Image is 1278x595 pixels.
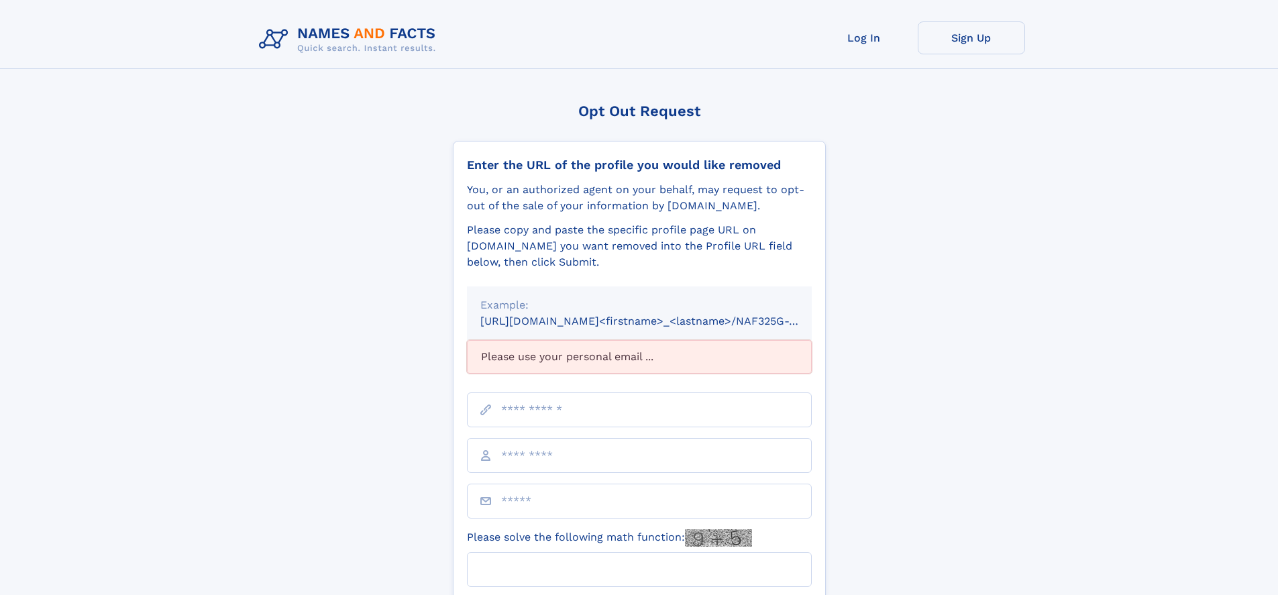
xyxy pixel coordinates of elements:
small: [URL][DOMAIN_NAME]<firstname>_<lastname>/NAF325G-xxxxxxxx [480,315,837,327]
div: Please use your personal email ... [467,340,812,374]
div: You, or an authorized agent on your behalf, may request to opt-out of the sale of your informatio... [467,182,812,214]
div: Please copy and paste the specific profile page URL on [DOMAIN_NAME] you want removed into the Pr... [467,222,812,270]
div: Enter the URL of the profile you would like removed [467,158,812,172]
label: Please solve the following math function: [467,529,752,547]
a: Log In [810,21,918,54]
img: Logo Names and Facts [254,21,447,58]
div: Opt Out Request [453,103,826,119]
div: Example: [480,297,798,313]
a: Sign Up [918,21,1025,54]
